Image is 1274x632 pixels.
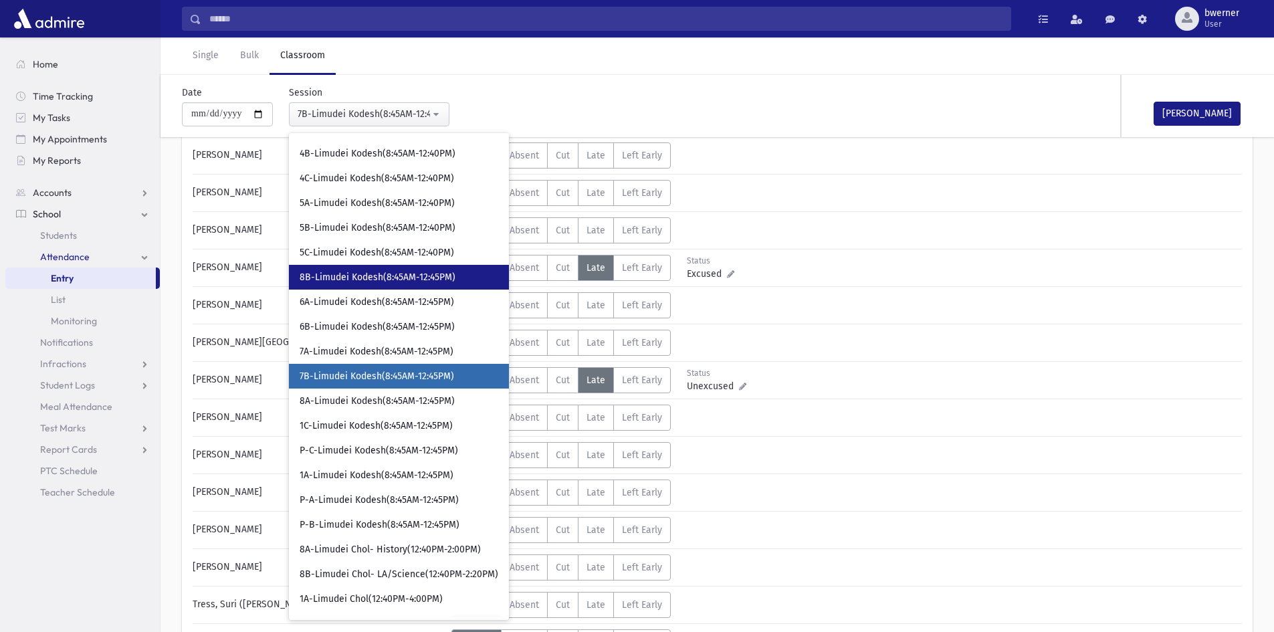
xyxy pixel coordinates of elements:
span: Absent [510,487,539,498]
div: [PERSON_NAME] [186,180,451,206]
a: My Reports [5,150,160,171]
span: Absent [510,262,539,274]
span: bwerner [1204,8,1239,19]
div: AttTypes [451,367,671,393]
span: 5A-Limudei Kodesh(8:45AM-12:40PM) [300,197,455,210]
img: AdmirePro [11,5,88,32]
div: [PERSON_NAME] [186,517,451,543]
span: Absent [510,524,539,536]
span: Notifications [40,336,93,348]
div: Tress, Suri ([PERSON_NAME]) [186,592,451,618]
span: Late [587,262,605,274]
div: AttTypes [451,554,671,581]
span: Absent [510,449,539,461]
span: P-B-Limudei Kodesh(8:45AM-12:45PM) [300,518,459,532]
span: Left Early [622,262,662,274]
div: AttTypes [451,330,671,356]
span: Late [587,449,605,461]
span: Absent [510,599,539,611]
a: Teacher Schedule [5,482,160,503]
div: AttTypes [451,480,671,506]
span: Unexcused [687,379,739,393]
span: Absent [510,150,539,161]
label: Date [182,86,202,100]
a: Home [5,54,160,75]
a: Notifications [5,332,160,353]
div: AttTypes [451,405,671,431]
span: Left Early [622,375,662,386]
span: Cut [556,562,570,573]
a: Meal Attendance [5,396,160,417]
span: Test Marks [40,422,86,434]
div: [PERSON_NAME] [186,480,451,506]
span: Late [587,150,605,161]
span: Late [587,225,605,236]
span: Student Logs [40,379,95,391]
span: Attendance [40,251,90,263]
span: Late [587,337,605,348]
span: 1A-Limudei Chol(12:40PM-4:00PM) [300,593,443,606]
span: Cut [556,375,570,386]
a: Students [5,225,160,246]
span: My Tasks [33,112,70,124]
span: Cut [556,225,570,236]
span: 5C-Limudei Kodesh(8:45AM-12:40PM) [300,246,454,259]
span: Excused [687,267,727,281]
a: Report Cards [5,439,160,460]
span: Left Early [622,337,662,348]
div: 7B-Limudei Kodesh(8:45AM-12:45PM) [298,107,430,121]
span: 4C-Limudei Kodesh(8:45AM-12:40PM) [300,172,454,185]
a: Test Marks [5,417,160,439]
span: 8B-Limudei Chol- LA/Science(12:40PM-2:20PM) [300,568,498,581]
span: Cut [556,487,570,498]
span: Cut [556,449,570,461]
span: Cut [556,187,570,199]
span: Left Early [622,599,662,611]
button: 7B-Limudei Kodesh(8:45AM-12:45PM) [289,102,449,126]
a: My Tasks [5,107,160,128]
span: Late [587,562,605,573]
div: AttTypes [451,142,671,169]
span: Monitoring [51,315,97,327]
span: Cut [556,300,570,311]
span: Left Early [622,187,662,199]
span: Cut [556,262,570,274]
a: PTC Schedule [5,460,160,482]
span: Left Early [622,524,662,536]
span: 8A-Limudei Chol- History(12:40PM-2:00PM) [300,543,481,556]
span: 5B-Limudei Kodesh(8:45AM-12:40PM) [300,221,455,235]
div: [PERSON_NAME] [186,367,451,393]
div: [PERSON_NAME] [186,405,451,431]
a: Single [182,37,229,75]
span: Time Tracking [33,90,93,102]
span: Cut [556,337,570,348]
a: Infractions [5,353,160,375]
span: Absent [510,300,539,311]
span: Left Early [622,150,662,161]
span: Left Early [622,487,662,498]
span: 6B-Limudei Kodesh(8:45AM-12:45PM) [300,320,455,334]
span: 1A-Limudei Kodesh(8:45AM-12:45PM) [300,469,453,482]
div: [PERSON_NAME] [186,255,451,281]
span: Late [587,187,605,199]
a: Bulk [229,37,270,75]
span: 6A-Limudei Kodesh(8:45AM-12:45PM) [300,296,454,309]
span: P-A-Limudei Kodesh(8:45AM-12:45PM) [300,494,459,507]
span: Late [587,412,605,423]
div: AttTypes [451,517,671,543]
div: AttTypes [451,442,671,468]
a: My Appointments [5,128,160,150]
a: List [5,289,160,310]
span: My Appointments [33,133,107,145]
div: [PERSON_NAME] [186,217,451,243]
span: Entry [51,272,74,284]
span: Absent [510,562,539,573]
div: [PERSON_NAME] [186,292,451,318]
input: Search [201,7,1011,31]
a: Accounts [5,182,160,203]
a: Student Logs [5,375,160,396]
span: Late [587,487,605,498]
span: 7B-Limudei Kodesh(8:45AM-12:45PM) [300,370,454,383]
span: Cut [556,599,570,611]
span: Home [33,58,58,70]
